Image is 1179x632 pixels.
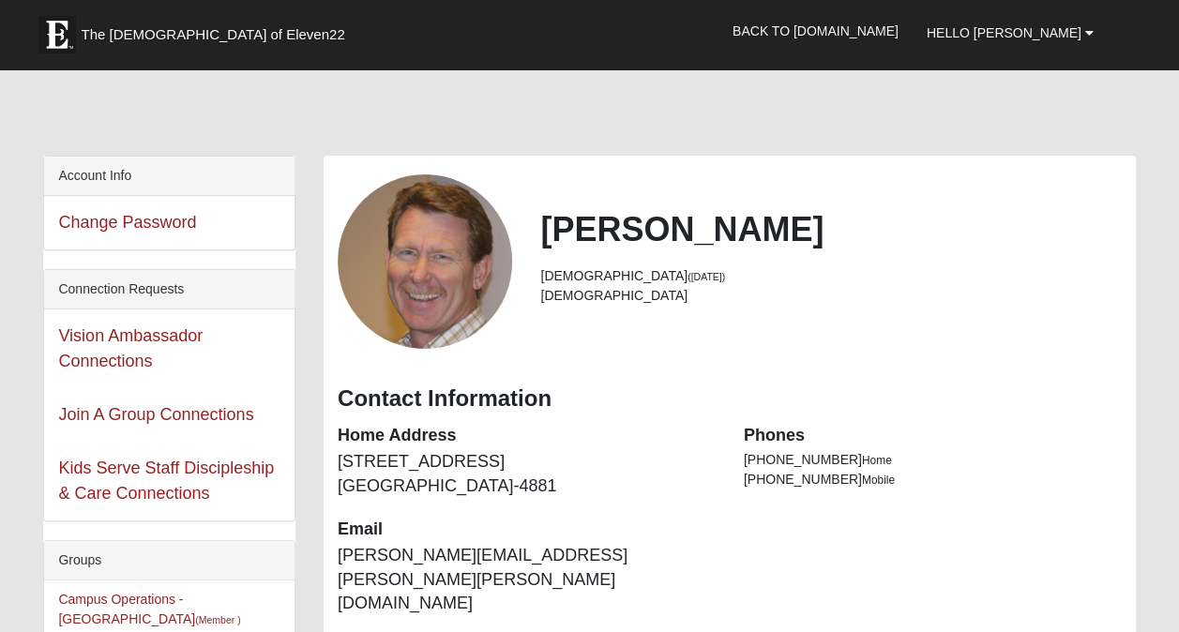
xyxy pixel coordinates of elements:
li: [PHONE_NUMBER] [744,450,1122,470]
div: Account Info [44,157,295,196]
li: [DEMOGRAPHIC_DATA] [540,266,1121,286]
div: Connection Requests [44,270,295,309]
a: View Fullsize Photo [338,174,512,349]
dt: Email [338,518,716,542]
a: Join A Group Connections [58,405,253,424]
li: [DEMOGRAPHIC_DATA] [540,286,1121,306]
a: The [DEMOGRAPHIC_DATA] of Eleven22 [29,7,404,53]
h3: Contact Information [338,385,1122,413]
small: ([DATE]) [688,271,725,282]
h2: [PERSON_NAME] [540,209,1121,249]
li: [PHONE_NUMBER] [744,470,1122,489]
span: The [DEMOGRAPHIC_DATA] of Eleven22 [81,25,344,44]
a: Vision Ambassador Connections [58,326,203,370]
span: Home [862,454,892,467]
dt: Phones [744,424,1122,448]
dt: Home Address [338,424,716,448]
a: Kids Serve Staff Discipleship & Care Connections [58,459,274,503]
dd: [STREET_ADDRESS] [GEOGRAPHIC_DATA]-4881 [338,450,716,498]
dd: [PERSON_NAME][EMAIL_ADDRESS][PERSON_NAME][PERSON_NAME][DOMAIN_NAME] [338,544,716,616]
a: Change Password [58,213,196,232]
small: (Member ) [195,614,240,625]
span: Hello [PERSON_NAME] [927,25,1081,40]
a: Campus Operations - [GEOGRAPHIC_DATA](Member ) [58,592,240,626]
a: Back to [DOMAIN_NAME] [718,8,913,54]
img: Eleven22 logo [38,16,76,53]
div: Groups [44,541,295,580]
a: Hello [PERSON_NAME] [913,9,1108,56]
span: Mobile [862,474,895,487]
